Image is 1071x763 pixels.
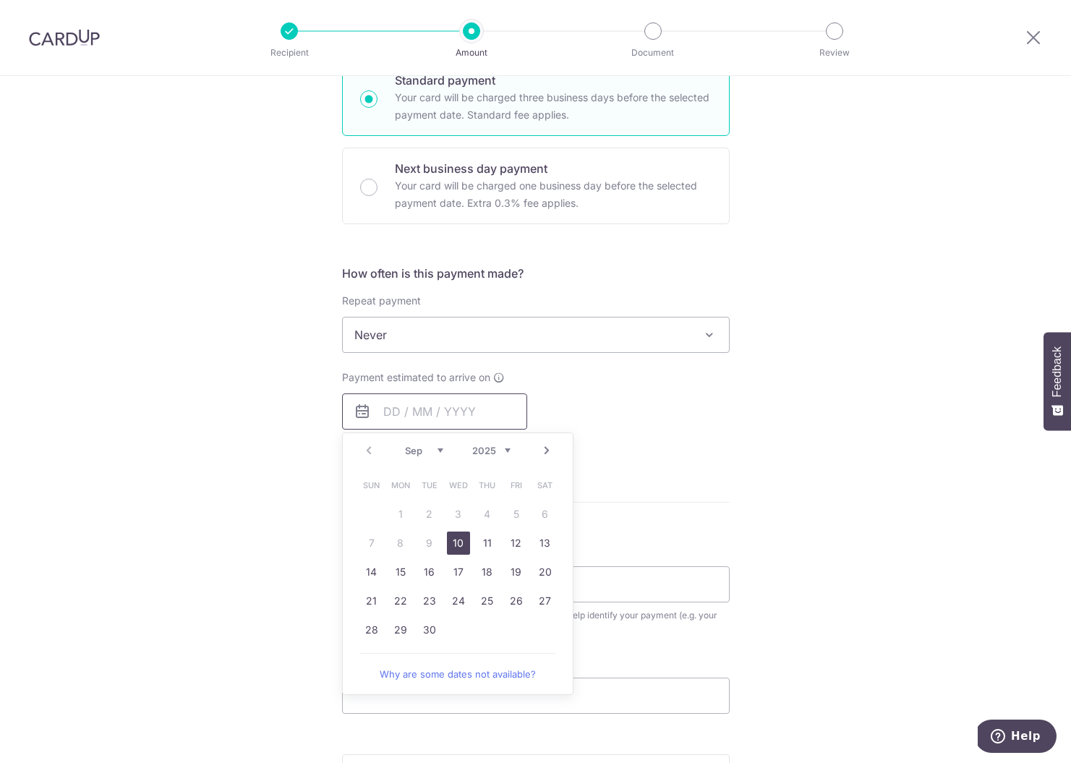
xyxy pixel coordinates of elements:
h5: How often is this payment made? [342,265,730,282]
a: 14 [360,560,383,584]
span: Wednesday [447,474,470,497]
p: Your card will be charged three business days before the selected payment date. Standard fee appl... [395,89,712,124]
a: 16 [418,560,441,584]
a: 20 [534,560,557,584]
button: Feedback - Show survey [1044,332,1071,430]
p: Recipient [236,46,343,60]
a: 10 [447,532,470,555]
span: Saturday [534,474,557,497]
p: Review [781,46,888,60]
p: Your card will be charged one business day before the selected payment date. Extra 0.3% fee applies. [395,177,712,212]
span: Sunday [360,474,383,497]
input: DD / MM / YYYY [342,393,527,430]
p: Standard payment [395,72,712,89]
a: 13 [534,532,557,555]
a: 18 [476,560,499,584]
a: 17 [447,560,470,584]
p: Document [599,46,707,60]
a: 21 [360,589,383,613]
a: 30 [418,618,441,641]
p: Amount [418,46,525,60]
a: 26 [505,589,528,613]
a: 27 [534,589,557,613]
label: Repeat payment [342,294,421,308]
a: Why are some dates not available? [360,660,555,689]
iframe: Opens a widget where you can find more information [978,720,1057,756]
span: Never [343,317,729,352]
a: 11 [476,532,499,555]
a: Next [538,442,555,459]
a: 23 [418,589,441,613]
a: 29 [389,618,412,641]
span: Friday [505,474,528,497]
a: 19 [505,560,528,584]
span: Never [342,317,730,353]
a: 15 [389,560,412,584]
img: CardUp [29,29,100,46]
a: 12 [505,532,528,555]
span: Thursday [476,474,499,497]
a: 22 [389,589,412,613]
span: Tuesday [418,474,441,497]
p: Next business day payment [395,160,712,177]
span: Monday [389,474,412,497]
span: Payment estimated to arrive on [342,370,490,385]
a: 24 [447,589,470,613]
a: 28 [360,618,383,641]
span: Feedback [1051,346,1064,397]
a: 25 [476,589,499,613]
